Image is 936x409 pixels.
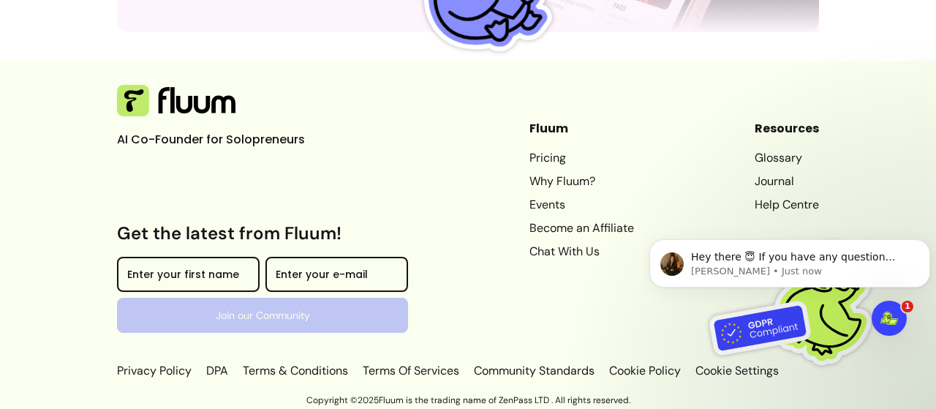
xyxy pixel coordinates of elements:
[117,85,235,117] img: Fluum Logo
[276,270,398,285] input: Enter your e-mail
[529,196,634,214] a: Events
[117,222,408,245] h3: Get the latest from Fluum!
[755,120,819,138] header: Resources
[902,301,913,312] span: 1
[755,173,819,190] a: Journal
[117,362,195,380] a: Privacy Policy
[203,362,231,380] a: DPA
[529,120,634,138] header: Fluum
[755,196,819,214] a: Help Centre
[117,131,336,149] p: AI Co-Founder for Solopreneurs
[240,362,351,380] a: Terms & Conditions
[643,209,936,369] iframe: Intercom notifications message
[529,149,634,167] a: Pricing
[606,362,684,380] a: Cookie Policy
[529,173,634,190] a: Why Fluum?
[471,362,597,380] a: Community Standards
[692,362,779,380] p: Cookie Settings
[755,149,819,167] a: Glossary
[360,362,462,380] a: Terms Of Services
[127,270,249,285] input: Enter your first name
[529,219,634,237] a: Become an Affiliate
[529,243,634,260] a: Chat With Us
[872,301,907,336] iframe: Intercom live chat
